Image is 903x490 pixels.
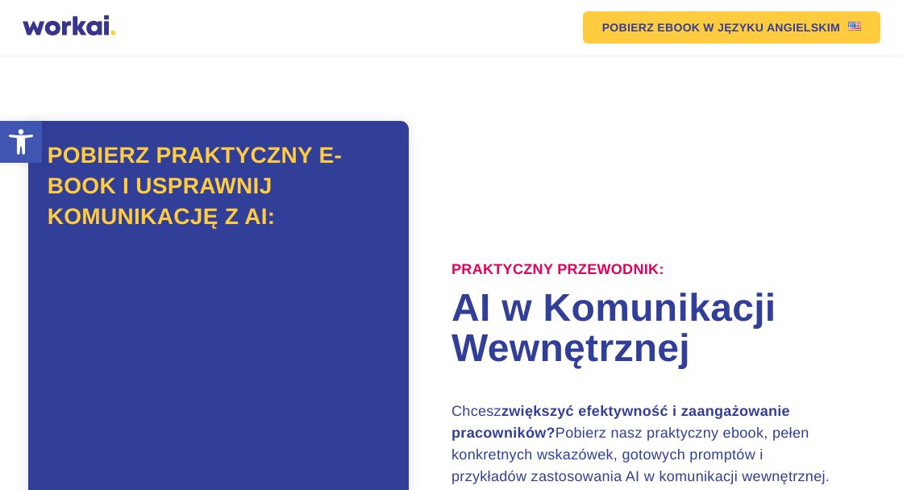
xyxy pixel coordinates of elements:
[583,11,880,44] a: POBIERZ EBOOKW JĘZYKU ANGIELSKIMUS flag
[451,289,875,369] h1: AI w Komunikacji Wewnętrznej
[848,22,861,31] img: US flag
[602,22,701,33] em: POBIERZ EBOOK
[451,403,790,441] strong: zwiększyć efektywność i zaangażowanie pracowników?
[48,140,390,231] h2: Pobierz praktyczny e-book i usprawnij komunikację z AI:
[451,261,664,279] label: Praktyczny przewodnik:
